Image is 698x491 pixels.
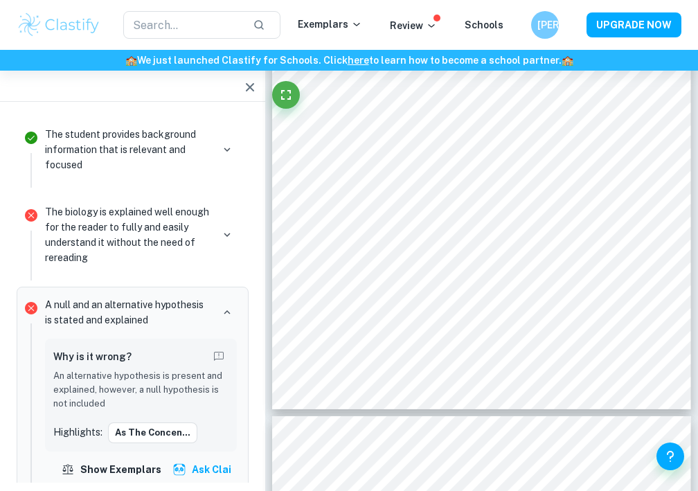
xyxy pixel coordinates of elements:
button: Ask Clai [170,457,237,482]
h6: Why is it wrong? [53,349,132,364]
p: A null and an alternative hypothesis is stated and explained [45,297,212,328]
button: Help and Feedback [656,443,684,470]
p: The biology is explained well enough for the reader to fully and easily understand it without the... [45,204,212,265]
button: Show exemplars [58,457,167,482]
a: here [348,55,369,66]
p: An alternative hypothesis is present and explained, however, a null hypothesis is not included [53,369,229,411]
img: Clastify logo [17,11,101,39]
h6: We just launched Clastify for Schools. Click to learn how to become a school partner. [3,53,695,68]
h6: [PERSON_NAME] [537,17,553,33]
span: 🏫 [562,55,573,66]
button: [PERSON_NAME] [531,11,559,39]
svg: Incorrect [23,207,39,224]
svg: Correct [23,130,39,146]
p: Exemplars [298,17,362,32]
svg: Incorrect [23,300,39,316]
input: Search... [123,11,242,39]
a: Schools [465,19,503,30]
button: UPGRADE NOW [587,12,681,37]
button: Report mistake/confusion [209,347,229,366]
p: The student provides background information that is relevant and focused [45,127,212,172]
button: As the concen... [108,422,197,443]
img: clai.svg [172,463,186,476]
p: Review [390,18,437,33]
span: 🏫 [125,55,137,66]
button: Fullscreen [272,81,300,109]
p: Highlights: [53,425,102,440]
